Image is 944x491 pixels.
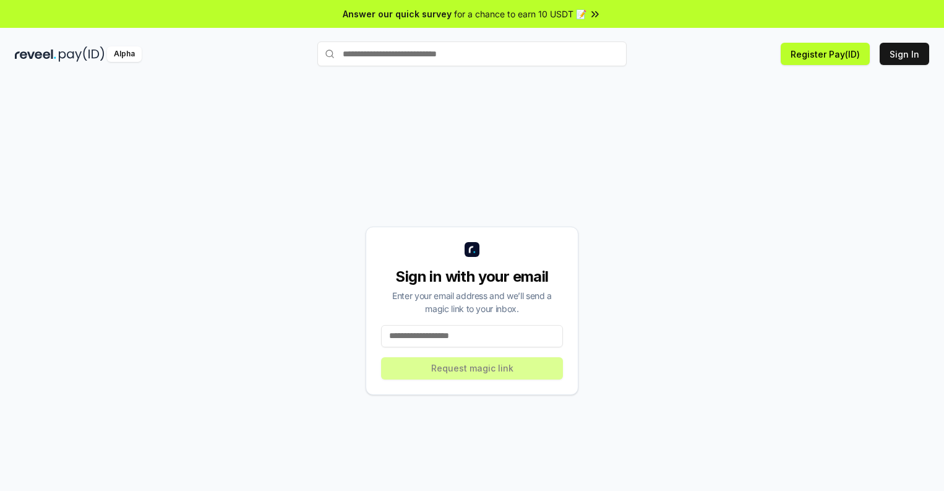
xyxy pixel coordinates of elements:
div: Enter your email address and we’ll send a magic link to your inbox. [381,289,563,315]
span: for a chance to earn 10 USDT 📝 [454,7,586,20]
img: reveel_dark [15,46,56,62]
span: Answer our quick survey [343,7,452,20]
div: Sign in with your email [381,267,563,287]
button: Sign In [880,43,929,65]
img: logo_small [465,242,479,257]
img: pay_id [59,46,105,62]
div: Alpha [107,46,142,62]
button: Register Pay(ID) [781,43,870,65]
